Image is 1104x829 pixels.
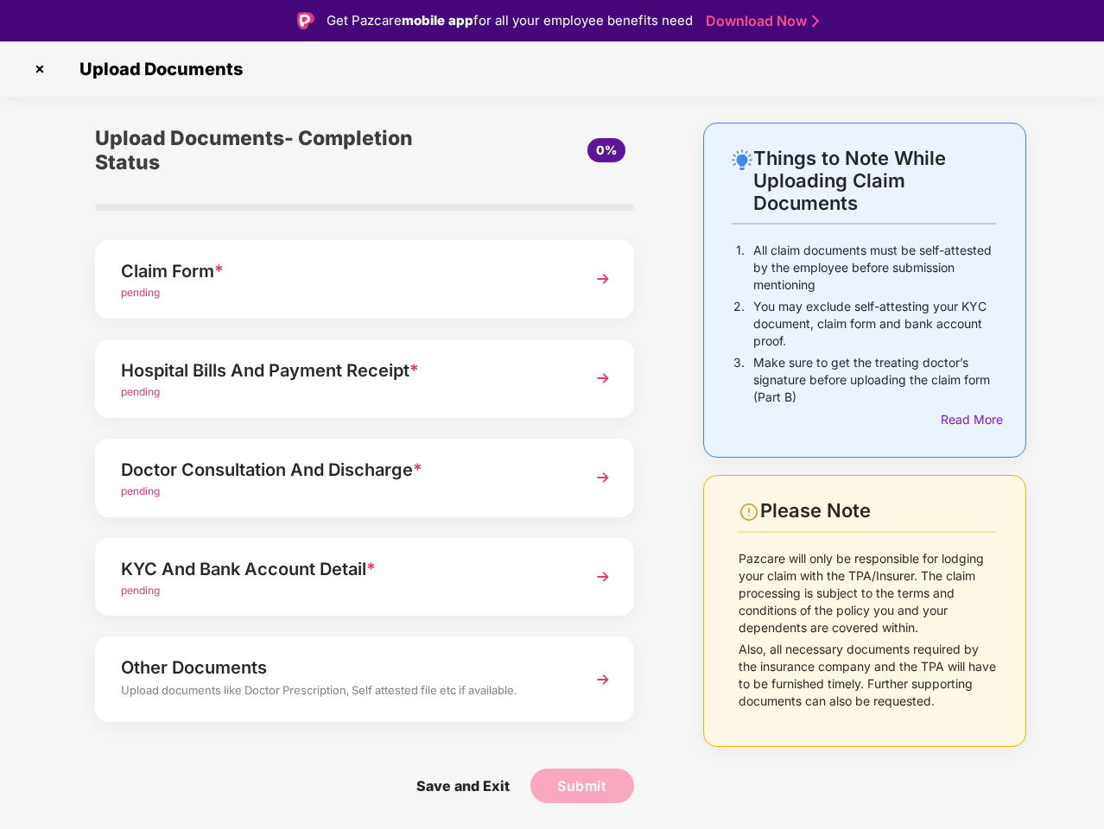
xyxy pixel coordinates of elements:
[121,286,160,299] span: pending
[587,664,619,695] img: svg+xml;base64,PHN2ZyBpZD0iTmV4dCIgeG1sbnM9Imh0dHA6Ly93d3cudzMub3JnLzIwMDAvc3ZnIiB3aWR0aD0iMzYiIG...
[121,584,160,597] span: pending
[121,681,568,704] div: Upload documents like Doctor Prescription, Self attested file etc if available.
[121,555,568,583] div: KYC And Bank Account Detail
[596,142,617,157] span: 0%
[733,354,745,406] p: 3.
[736,242,745,294] p: 1.
[739,502,759,522] img: svg+xml;base64,PHN2ZyBpZD0iV2FybmluZ18tXzI0eDI0IiBkYXRhLW5hbWU9Ildhcm5pbmcgLSAyNHgyNCIgeG1sbnM9Im...
[26,55,54,83] img: svg+xml;base64,PHN2ZyBpZD0iQ3Jvc3MtMzJ4MzIiIHhtbG5zPSJodHRwOi8vd3d3LnczLm9yZy8yMDAwL3N2ZyIgd2lkdG...
[399,769,527,803] span: Save and Exit
[95,123,454,178] div: Upload Documents- Completion Status
[121,385,160,398] span: pending
[587,263,619,294] img: svg+xml;base64,PHN2ZyBpZD0iTmV4dCIgeG1sbnM9Imh0dHA6Ly93d3cudzMub3JnLzIwMDAvc3ZnIiB3aWR0aD0iMzYiIG...
[587,462,619,493] img: svg+xml;base64,PHN2ZyBpZD0iTmV4dCIgeG1sbnM9Imh0dHA6Ly93d3cudzMub3JnLzIwMDAvc3ZnIiB3aWR0aD0iMzYiIG...
[733,298,745,350] p: 2.
[530,769,634,803] button: Submit
[812,12,819,30] img: Stroke
[739,550,996,636] p: Pazcare will only be responsible for lodging your claim with the TPA/Insurer. The claim processin...
[753,242,996,294] p: All claim documents must be self-attested by the employee before submission mentioning
[121,654,568,681] div: Other Documents
[760,499,996,522] div: Please Note
[753,298,996,350] p: You may exclude self-attesting your KYC document, claim form and bank account proof.
[732,149,752,170] img: svg+xml;base64,PHN2ZyB4bWxucz0iaHR0cDovL3d3dy53My5vcmcvMjAwMC9zdmciIHdpZHRoPSIyNC4wOTMiIGhlaWdodD...
[587,561,619,592] img: svg+xml;base64,PHN2ZyBpZD0iTmV4dCIgeG1sbnM9Imh0dHA6Ly93d3cudzMub3JnLzIwMDAvc3ZnIiB3aWR0aD0iMzYiIG...
[297,12,314,29] img: Logo
[402,12,473,28] strong: mobile app
[739,641,996,710] p: Also, all necessary documents required by the insurance company and the TPA will have to be furni...
[121,257,568,285] div: Claim Form
[62,59,251,79] span: Upload Documents
[587,363,619,394] img: svg+xml;base64,PHN2ZyBpZD0iTmV4dCIgeG1sbnM9Imh0dHA6Ly93d3cudzMub3JnLzIwMDAvc3ZnIiB3aWR0aD0iMzYiIG...
[327,10,693,31] div: Get Pazcare for all your employee benefits need
[753,147,996,214] div: Things to Note While Uploading Claim Documents
[941,410,996,429] div: Read More
[121,484,160,497] span: pending
[706,12,814,30] a: Download Now
[753,354,996,406] p: Make sure to get the treating doctor’s signature before uploading the claim form (Part B)
[121,456,568,484] div: Doctor Consultation And Discharge
[121,357,568,384] div: Hospital Bills And Payment Receipt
